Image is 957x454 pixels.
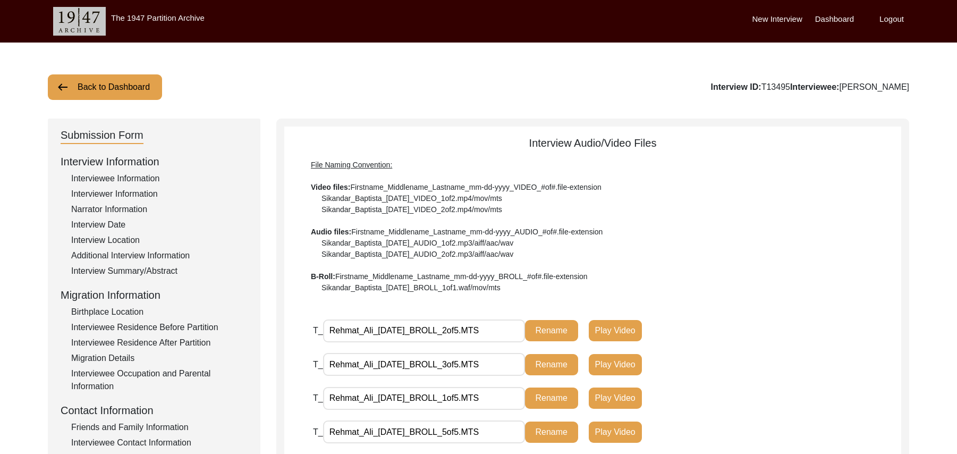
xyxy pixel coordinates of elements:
div: Interviewee Residence After Partition [71,337,248,349]
div: Submission Form [61,127,143,144]
div: Interview Location [71,234,248,247]
button: Play Video [589,320,642,341]
span: T_ [313,360,323,369]
div: Migration Information [61,287,248,303]
label: The 1947 Partition Archive [111,13,205,22]
b: Interview ID: [711,82,761,91]
button: Back to Dashboard [48,74,162,100]
label: Logout [879,13,904,26]
div: Interviewee Residence Before Partition [71,321,248,334]
div: Firstname_Middlename_Lastname_mm-dd-yyyy_VIDEO_#of#.file-extension Sikandar_Baptista_[DATE]_VIDEO... [311,159,875,293]
div: Interviewer Information [71,188,248,200]
div: Interview Audio/Video Files [284,135,901,293]
div: Contact Information [61,402,248,418]
div: Additional Interview Information [71,249,248,262]
button: Rename [525,354,578,375]
button: Play Video [589,354,642,375]
span: T_ [313,326,323,335]
div: Migration Details [71,352,248,365]
span: File Naming Convention: [311,161,392,169]
div: T13495 [PERSON_NAME] [711,81,909,94]
div: Interview Date [71,218,248,231]
b: Interviewee: [790,82,839,91]
button: Rename [525,320,578,341]
div: Interview Summary/Abstract [71,265,248,278]
img: arrow-left.png [56,81,69,94]
button: Play Video [589,422,642,443]
button: Rename [525,422,578,443]
div: Interviewee Information [71,172,248,185]
div: Birthplace Location [71,306,248,318]
span: T_ [313,393,323,402]
div: Interview Information [61,154,248,170]
label: Dashboard [815,13,854,26]
div: Interviewee Contact Information [71,436,248,449]
button: Rename [525,388,578,409]
div: Narrator Information [71,203,248,216]
span: T_ [313,427,323,436]
button: Play Video [589,388,642,409]
img: header-logo.png [53,7,106,36]
b: Audio files: [311,228,351,236]
b: B-Roll: [311,272,335,281]
div: Friends and Family Information [71,421,248,434]
label: New Interview [752,13,802,26]
b: Video files: [311,183,350,191]
div: Interviewee Occupation and Parental Information [71,367,248,393]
